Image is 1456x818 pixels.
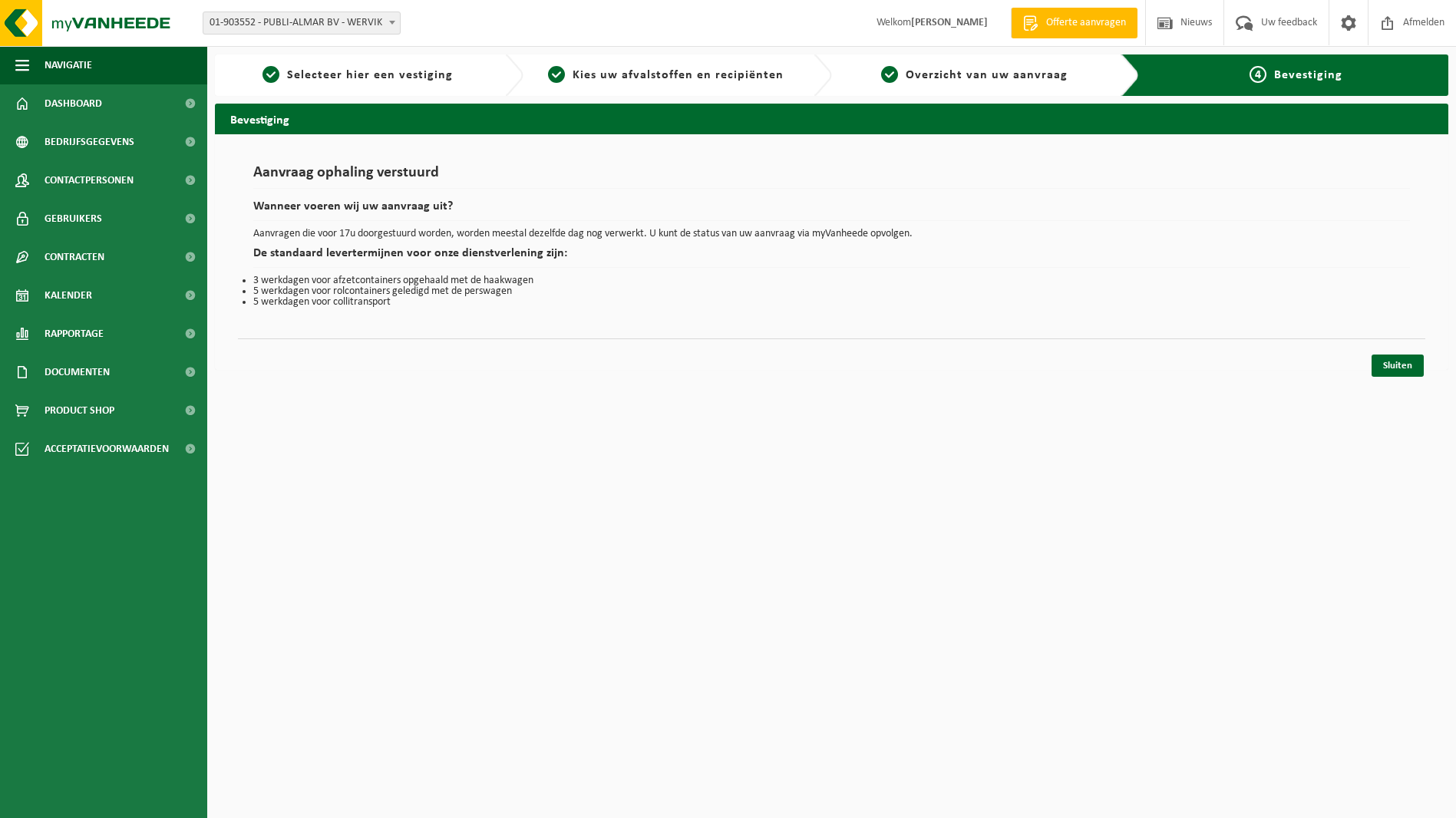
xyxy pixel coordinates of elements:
span: 3 [881,66,898,83]
span: Rapportage [45,315,104,353]
span: Dashboard [45,84,102,123]
a: 3Overzicht van uw aanvraag [840,66,1110,84]
h1: Aanvraag ophaling verstuurd [253,165,1410,189]
span: Offerte aanvragen [1042,15,1130,31]
span: 01-903552 - PUBLI-ALMAR BV - WERVIK [203,12,400,34]
span: Documenten [45,353,110,391]
h2: Bevestiging [215,104,1448,134]
a: 2Kies uw afvalstoffen en recipiënten [531,66,801,84]
strong: [PERSON_NAME] [911,17,988,28]
li: 3 werkdagen voor afzetcontainers opgehaald met de haakwagen [253,275,1410,286]
span: 01-903552 - PUBLI-ALMAR BV - WERVIK [203,12,401,35]
span: Kies uw afvalstoffen en recipiënten [573,69,784,81]
span: Bevestiging [1274,69,1342,81]
span: Contactpersonen [45,161,134,200]
h2: De standaard levertermijnen voor onze dienstverlening zijn: [253,247,1410,268]
span: 4 [1250,66,1266,83]
li: 5 werkdagen voor rolcontainers geledigd met de perswagen [253,286,1410,297]
span: 2 [548,66,565,83]
span: Overzicht van uw aanvraag [906,69,1068,81]
p: Aanvragen die voor 17u doorgestuurd worden, worden meestal dezelfde dag nog verwerkt. U kunt de s... [253,229,1410,239]
a: Sluiten [1372,355,1424,377]
span: Selecteer hier een vestiging [287,69,453,81]
h2: Wanneer voeren wij uw aanvraag uit? [253,200,1410,221]
span: Kalender [45,276,92,315]
span: 1 [262,66,279,83]
span: Bedrijfsgegevens [45,123,134,161]
span: Acceptatievoorwaarden [45,430,169,468]
a: 1Selecteer hier een vestiging [223,66,493,84]
a: Offerte aanvragen [1011,8,1137,38]
span: Gebruikers [45,200,102,238]
li: 5 werkdagen voor collitransport [253,297,1410,308]
span: Navigatie [45,46,92,84]
span: Product Shop [45,391,114,430]
span: Contracten [45,238,104,276]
